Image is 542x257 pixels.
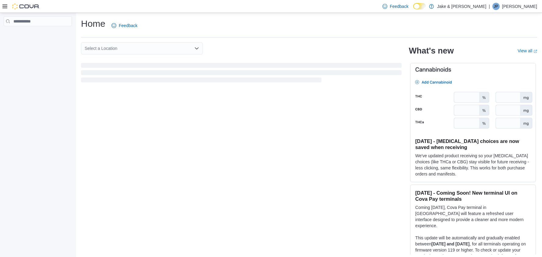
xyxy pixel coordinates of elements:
button: Open list of options [194,46,199,51]
nav: Complex example [4,27,72,42]
input: Dark Mode [413,3,426,9]
strong: [DATE] and [DATE] [431,241,470,246]
img: Cova [12,3,40,9]
h3: [DATE] - [MEDICAL_DATA] choices are now saved when receiving [415,138,531,150]
p: | [489,3,490,10]
p: Coming [DATE], Cova Pay terminal in [GEOGRAPHIC_DATA] will feature a refreshed user interface des... [415,204,531,229]
a: Feedback [380,0,411,12]
a: Feedback [109,19,140,32]
p: [PERSON_NAME] [502,3,537,10]
span: Feedback [390,3,408,9]
svg: External link [533,50,537,53]
p: Jake & [PERSON_NAME] [437,3,486,10]
p: We've updated product receiving so your [MEDICAL_DATA] choices (like THCa or CBG) stay visible fo... [415,153,531,177]
span: Loading [81,64,402,84]
span: JP [494,3,498,10]
span: Feedback [119,23,137,29]
div: Jake Porter [492,3,500,10]
h2: What's new [409,46,454,56]
h1: Home [81,18,105,30]
h3: [DATE] - Coming Soon! New terminal UI on Cova Pay terminals [415,190,531,202]
a: View allExternal link [518,48,537,53]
